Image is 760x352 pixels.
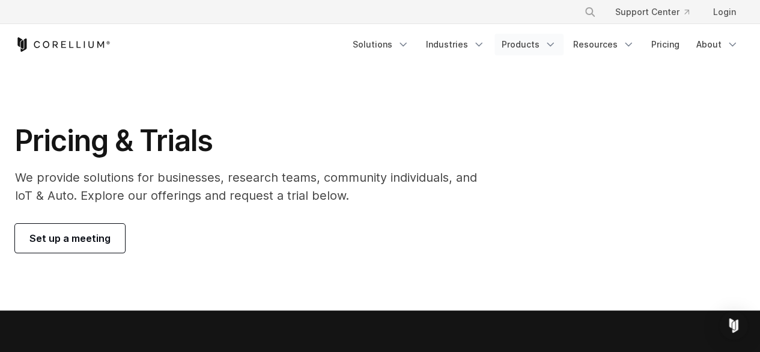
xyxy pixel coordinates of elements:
div: Navigation Menu [345,34,746,55]
a: Products [494,34,564,55]
button: Search [579,1,601,23]
a: Set up a meeting [15,224,125,253]
a: About [689,34,746,55]
div: Navigation Menu [570,1,746,23]
span: Set up a meeting [29,231,111,245]
a: Pricing [644,34,687,55]
p: We provide solutions for businesses, research teams, community individuals, and IoT & Auto. Explo... [15,168,494,205]
h1: Pricing & Trials [15,123,494,159]
a: Solutions [345,34,416,55]
a: Support Center [606,1,699,23]
a: Login [704,1,746,23]
a: Corellium Home [15,37,111,52]
a: Resources [566,34,642,55]
a: Industries [419,34,492,55]
div: Open Intercom Messenger [719,311,748,340]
